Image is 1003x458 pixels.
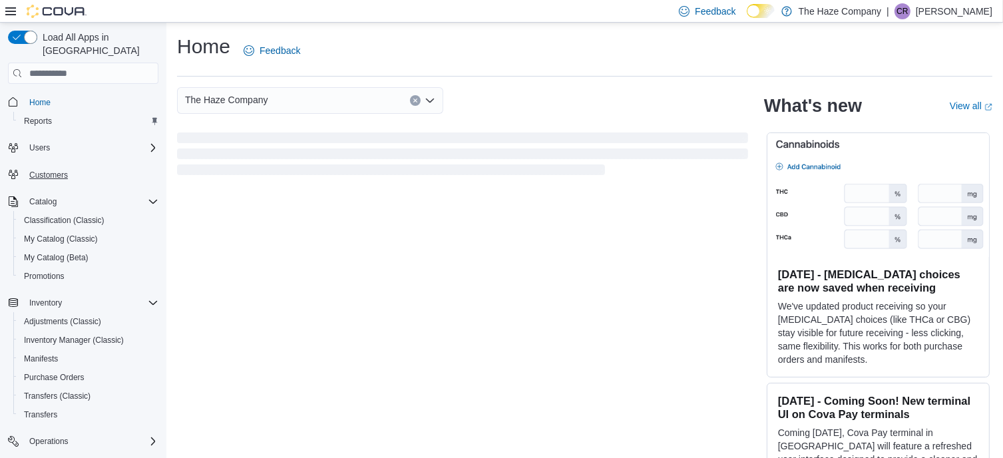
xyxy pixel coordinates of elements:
[24,140,158,156] span: Users
[19,268,70,284] a: Promotions
[778,300,978,366] p: We've updated product receiving so your [MEDICAL_DATA] choices (like THCa or CBG) stay visible fo...
[778,268,978,294] h3: [DATE] - [MEDICAL_DATA] choices are now saved when receiving
[19,332,129,348] a: Inventory Manager (Classic)
[19,332,158,348] span: Inventory Manager (Classic)
[24,316,101,327] span: Adjustments (Classic)
[29,436,69,447] span: Operations
[24,271,65,282] span: Promotions
[13,349,164,368] button: Manifests
[19,351,158,367] span: Manifests
[238,37,305,64] a: Feedback
[24,93,158,110] span: Home
[13,230,164,248] button: My Catalog (Classic)
[19,113,57,129] a: Reports
[13,112,164,130] button: Reports
[19,250,158,266] span: My Catalog (Beta)
[24,234,98,244] span: My Catalog (Classic)
[13,331,164,349] button: Inventory Manager (Classic)
[24,252,89,263] span: My Catalog (Beta)
[29,142,50,153] span: Users
[27,5,87,18] img: Cova
[3,138,164,157] button: Users
[984,103,992,111] svg: External link
[177,135,748,178] span: Loading
[24,194,158,210] span: Catalog
[19,250,94,266] a: My Catalog (Beta)
[24,409,57,420] span: Transfers
[778,394,978,421] h3: [DATE] - Coming Soon! New terminal UI on Cova Pay terminals
[3,432,164,451] button: Operations
[13,267,164,286] button: Promotions
[24,116,52,126] span: Reports
[895,3,910,19] div: Cindy Russell
[19,113,158,129] span: Reports
[24,194,62,210] button: Catalog
[950,101,992,111] a: View allExternal link
[887,3,889,19] p: |
[13,248,164,267] button: My Catalog (Beta)
[897,3,908,19] span: CR
[747,4,775,18] input: Dark Mode
[24,140,55,156] button: Users
[13,387,164,405] button: Transfers (Classic)
[29,97,51,108] span: Home
[19,369,158,385] span: Purchase Orders
[3,92,164,111] button: Home
[185,92,268,108] span: The Haze Company
[13,211,164,230] button: Classification (Classic)
[19,388,158,404] span: Transfers (Classic)
[13,368,164,387] button: Purchase Orders
[24,335,124,345] span: Inventory Manager (Classic)
[19,407,63,423] a: Transfers
[24,295,158,311] span: Inventory
[29,170,68,180] span: Customers
[24,166,158,183] span: Customers
[764,95,862,116] h2: What's new
[24,372,85,383] span: Purchase Orders
[3,294,164,312] button: Inventory
[24,295,67,311] button: Inventory
[19,314,106,330] a: Adjustments (Classic)
[19,268,158,284] span: Promotions
[19,212,110,228] a: Classification (Classic)
[24,433,158,449] span: Operations
[799,3,882,19] p: The Haze Company
[24,353,58,364] span: Manifests
[19,231,103,247] a: My Catalog (Classic)
[19,388,96,404] a: Transfers (Classic)
[29,196,57,207] span: Catalog
[24,215,104,226] span: Classification (Classic)
[13,405,164,424] button: Transfers
[37,31,158,57] span: Load All Apps in [GEOGRAPHIC_DATA]
[695,5,735,18] span: Feedback
[410,95,421,106] button: Clear input
[24,391,91,401] span: Transfers (Classic)
[13,312,164,331] button: Adjustments (Classic)
[3,192,164,211] button: Catalog
[916,3,992,19] p: [PERSON_NAME]
[19,314,158,330] span: Adjustments (Classic)
[19,407,158,423] span: Transfers
[24,433,74,449] button: Operations
[177,33,230,60] h1: Home
[19,369,90,385] a: Purchase Orders
[24,95,56,111] a: Home
[3,165,164,184] button: Customers
[19,351,63,367] a: Manifests
[24,167,73,183] a: Customers
[260,44,300,57] span: Feedback
[19,212,158,228] span: Classification (Classic)
[29,298,62,308] span: Inventory
[747,18,747,19] span: Dark Mode
[19,231,158,247] span: My Catalog (Classic)
[425,95,435,106] button: Open list of options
